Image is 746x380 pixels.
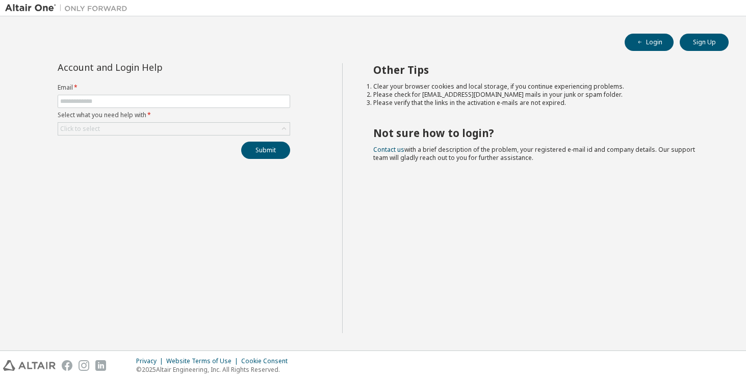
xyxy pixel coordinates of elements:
div: Click to select [60,125,100,133]
img: linkedin.svg [95,360,106,371]
img: altair_logo.svg [3,360,56,371]
li: Please verify that the links in the activation e-mails are not expired. [373,99,710,107]
img: facebook.svg [62,360,72,371]
img: Altair One [5,3,133,13]
img: instagram.svg [79,360,89,371]
a: Contact us [373,145,404,154]
button: Sign Up [680,34,729,51]
div: Account and Login Help [58,63,244,71]
label: Email [58,84,290,92]
li: Please check for [EMAIL_ADDRESS][DOMAIN_NAME] mails in your junk or spam folder. [373,91,710,99]
li: Clear your browser cookies and local storage, if you continue experiencing problems. [373,83,710,91]
button: Login [625,34,674,51]
div: Click to select [58,123,290,135]
h2: Not sure how to login? [373,126,710,140]
span: with a brief description of the problem, your registered e-mail id and company details. Our suppo... [373,145,695,162]
p: © 2025 Altair Engineering, Inc. All Rights Reserved. [136,365,294,374]
div: Website Terms of Use [166,357,241,365]
label: Select what you need help with [58,111,290,119]
h2: Other Tips [373,63,710,76]
button: Submit [241,142,290,159]
div: Privacy [136,357,166,365]
div: Cookie Consent [241,357,294,365]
